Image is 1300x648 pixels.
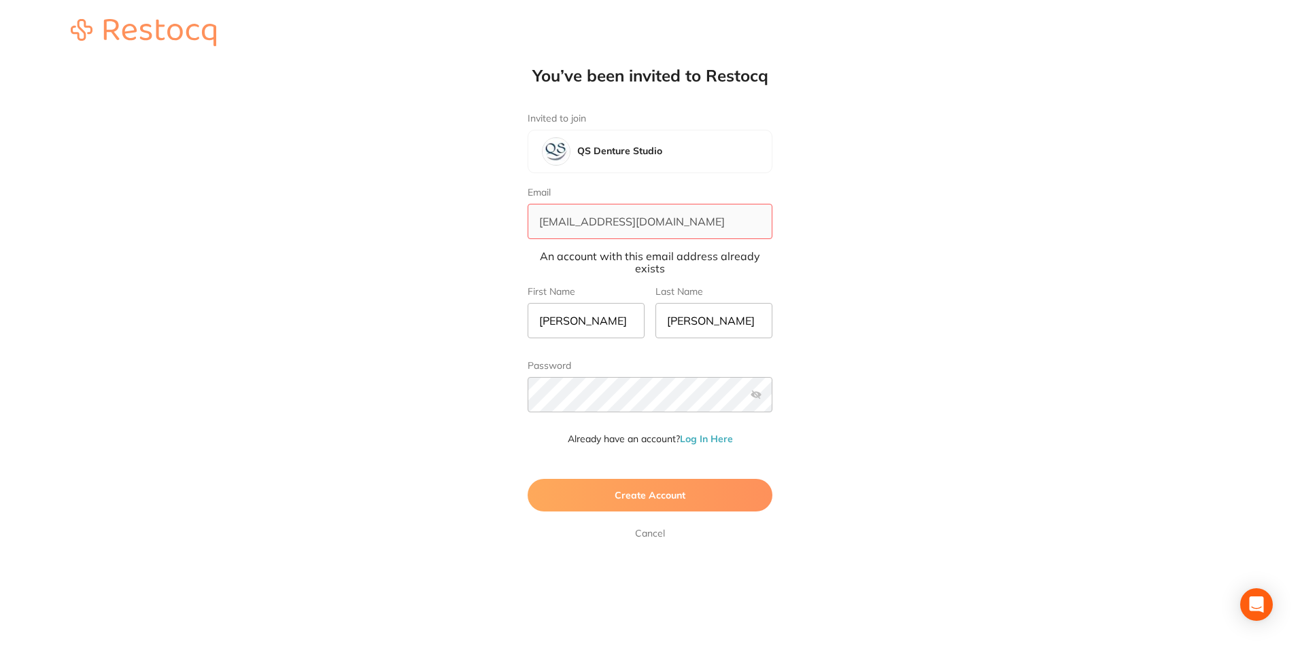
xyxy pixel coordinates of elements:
[543,138,570,165] img: QS Denture Studio
[528,113,772,124] label: Invited to join
[528,187,772,198] label: Email
[528,65,772,86] h1: You’ve been invited to Restocq
[680,433,733,445] a: Log In Here
[1240,588,1273,621] div: Open Intercom Messenger
[540,249,760,275] span: An account with this email address already exists
[71,19,216,46] img: restocq_logo.svg
[528,286,645,298] label: First Name
[528,479,772,511] button: Create Account
[528,360,772,372] label: Password
[528,433,772,446] p: Already have an account?
[615,489,685,501] span: Create Account
[655,286,772,298] label: Last Name
[577,145,662,158] h4: QS Denture Studio
[528,528,772,539] a: Cancel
